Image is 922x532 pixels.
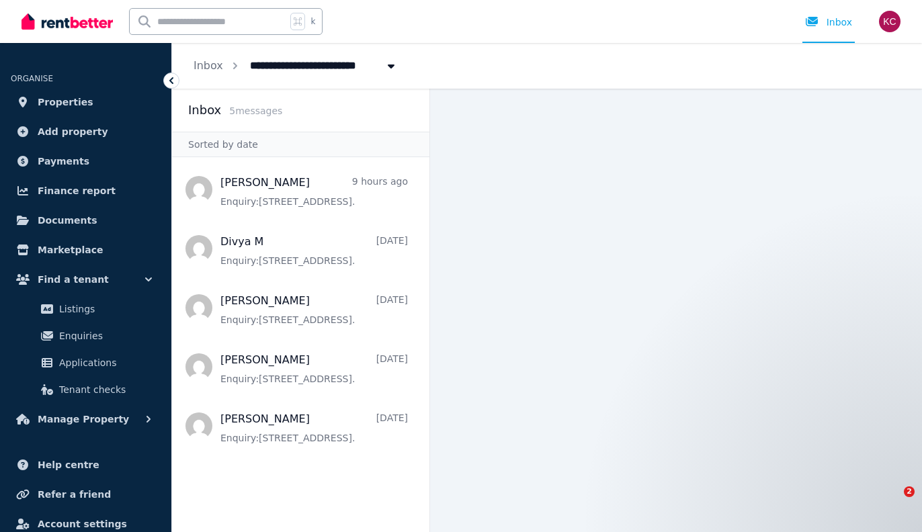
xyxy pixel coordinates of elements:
button: Find a tenant [11,266,161,293]
img: Kylie Cochrane [879,11,900,32]
a: Divya M[DATE]Enquiry:[STREET_ADDRESS]. [220,234,408,267]
a: [PERSON_NAME][DATE]Enquiry:[STREET_ADDRESS]. [220,411,408,445]
span: Enquiries [59,328,150,344]
span: Properties [38,94,93,110]
a: Tenant checks [16,376,155,403]
span: Help centre [38,457,99,473]
span: Marketplace [38,242,103,258]
a: Applications [16,349,155,376]
span: Finance report [38,183,116,199]
nav: Message list [172,157,429,532]
span: 2 [904,486,915,497]
span: 5 message s [229,105,282,116]
a: Help centre [11,451,161,478]
span: k [310,16,315,27]
a: Enquiries [16,322,155,349]
span: Tenant checks [59,382,150,398]
a: [PERSON_NAME]9 hours agoEnquiry:[STREET_ADDRESS]. [220,175,408,208]
nav: Breadcrumb [172,43,419,89]
span: Listings [59,301,150,317]
img: RentBetter [22,11,113,32]
span: Account settings [38,516,127,532]
span: Payments [38,153,89,169]
a: Finance report [11,177,161,204]
div: Inbox [805,15,852,29]
a: Documents [11,207,161,234]
span: Add property [38,124,108,140]
a: Payments [11,148,161,175]
a: Inbox [194,59,223,72]
button: Manage Property [11,406,161,433]
span: Find a tenant [38,271,109,287]
a: Listings [16,296,155,322]
a: Properties [11,89,161,116]
span: Manage Property [38,411,129,427]
div: Sorted by date [172,132,429,157]
a: [PERSON_NAME][DATE]Enquiry:[STREET_ADDRESS]. [220,352,408,386]
a: [PERSON_NAME][DATE]Enquiry:[STREET_ADDRESS]. [220,293,408,326]
a: Refer a friend [11,481,161,508]
span: ORGANISE [11,74,53,83]
h2: Inbox [188,101,221,120]
span: Refer a friend [38,486,111,502]
a: Add property [11,118,161,145]
iframe: Intercom live chat [876,486,909,519]
span: Documents [38,212,97,228]
a: Marketplace [11,236,161,263]
span: Applications [59,355,150,371]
